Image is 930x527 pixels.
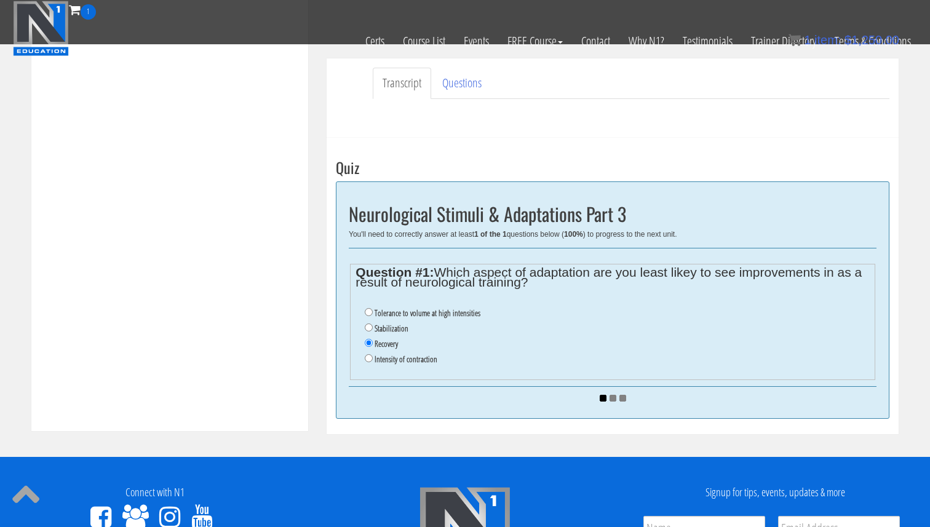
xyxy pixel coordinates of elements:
span: item: [814,33,841,47]
h4: Signup for tips, events, updates & more [629,486,921,499]
span: 1 [804,33,811,47]
span: $ [845,33,851,47]
img: icon11.png [789,34,801,46]
b: 100% [564,230,583,239]
label: Intensity of contraction [375,354,437,364]
a: Why N1? [619,20,674,63]
h2: Neurological Stimuli & Adaptations Part 3 [349,204,876,224]
a: Transcript [373,68,431,99]
a: Testimonials [674,20,742,63]
label: Stabilization [375,323,408,333]
div: You'll need to correctly answer at least questions below ( ) to progress to the next unit. [349,230,876,239]
strong: Question #1: [356,265,434,279]
a: 1 item: $1,250.00 [789,33,899,47]
label: Tolerance to volume at high intensities [375,308,480,318]
b: 1 of the 1 [474,230,507,239]
legend: Which aspect of adaptation are you least likey to see improvements in as a result of neurological... [356,267,869,287]
img: n1-education [13,1,69,56]
a: Contact [572,20,619,63]
span: 1 [81,4,96,20]
label: Recovery [375,339,398,349]
a: 1 [69,1,96,18]
a: Terms & Conditions [825,20,920,63]
h3: Quiz [336,159,889,175]
h4: Connect with N1 [9,486,301,499]
a: Trainer Directory [742,20,825,63]
a: FREE Course [498,20,572,63]
a: Certs [356,20,394,63]
bdi: 1,250.00 [845,33,899,47]
a: Questions [432,68,491,99]
img: ajax_loader.gif [600,395,626,402]
a: Events [455,20,498,63]
a: Course List [394,20,455,63]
